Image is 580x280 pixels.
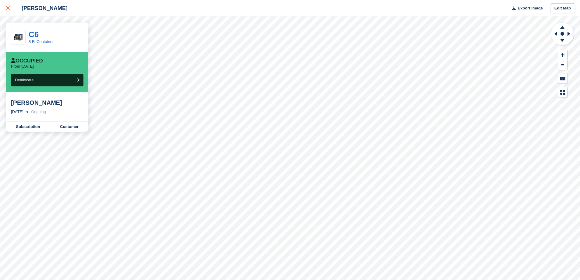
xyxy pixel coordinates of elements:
[11,109,23,115] div: [DATE]
[11,32,25,43] img: 9t-container.jpg
[518,5,543,11] span: Export Image
[550,3,575,13] a: Edit Map
[558,73,567,83] button: Keyboard Shortcuts
[26,111,29,113] img: arrow-right-light-icn-cde0832a797a2874e46488d9cf13f60e5c3a73dbe684e267c42b8395dfbc2abf.svg
[558,60,567,70] button: Zoom Out
[11,99,83,106] div: [PERSON_NAME]
[558,50,567,60] button: Zoom In
[29,30,39,39] a: C6
[15,78,33,82] span: Deallocate
[31,109,46,115] div: Ongoing
[558,87,567,97] button: Map Legend
[11,58,43,64] div: Occupied
[16,5,68,12] div: [PERSON_NAME]
[29,39,54,44] a: 8 Ft Container
[6,122,50,132] a: Subscription
[11,74,83,86] button: Deallocate
[50,122,88,132] a: Customer
[11,64,34,69] p: From [DATE]
[508,3,543,13] button: Export Image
